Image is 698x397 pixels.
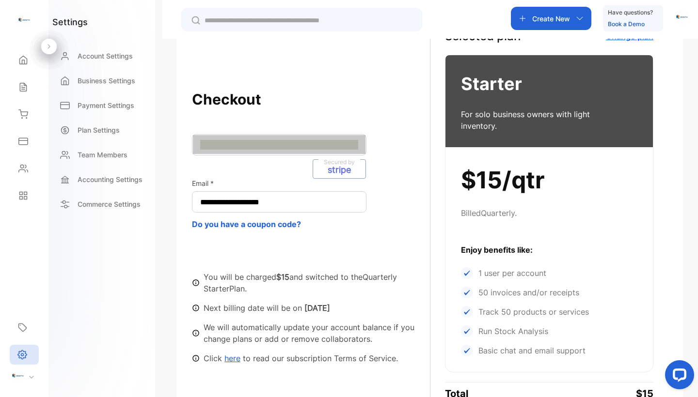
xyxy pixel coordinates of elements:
[328,166,351,174] p: stripe
[461,163,637,198] h1: $15/qtr
[78,199,141,209] p: Commerce Settings
[657,356,698,397] iframe: LiveChat chat widget
[78,76,135,86] p: Business Settings
[478,345,586,356] p: Basic chat and email support
[192,88,430,111] h2: Checkout
[461,207,637,219] p: Billed Quarterly .
[192,179,430,188] p: Email *
[52,169,151,189] a: Accounting Settings
[461,244,637,256] p: Enjoy benefits like:
[276,272,289,282] b: $15
[608,8,653,17] p: Have questions?
[78,51,133,61] p: Account Settings
[204,321,420,345] p: We will automatically update your account balance if you change plans or add or remove collaborat...
[532,14,570,24] p: Create New
[304,303,330,313] b: [DATE]
[11,368,25,383] img: profile
[461,108,619,132] p: For solo business owners with light inventory.
[511,7,591,30] button: Create New
[192,218,301,230] button: Do you have a coupon code?
[478,267,546,279] p: 1 user per account
[52,95,151,115] a: Payment Settings
[78,125,120,135] p: Plan Settings
[52,46,151,66] a: Account Settings
[675,10,689,24] img: avatar
[52,145,151,165] a: Team Members
[17,13,32,27] img: logo
[52,71,151,91] a: Business Settings
[52,15,88,29] h1: settings
[52,194,151,214] a: Commerce Settings
[478,325,548,337] p: Run Stock Analysis
[478,287,579,298] p: 50 invoices and/or receipts
[461,71,637,97] h3: Starter
[78,150,127,160] p: Team Members
[78,174,143,184] p: Accounting Settings
[78,100,134,110] p: Payment Settings
[478,306,589,318] p: Track 50 products or services
[318,158,360,167] p: Secured by
[204,352,398,364] p: Click to read our subscription Terms of Service.
[675,7,689,30] button: avatar
[204,302,330,314] p: Next billing date will be on
[224,353,240,363] a: here
[204,271,420,294] p: You will be charged and switched to the Quarterly Starter Plan.
[52,120,151,140] a: Plan Settings
[608,20,645,28] a: Book a Demo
